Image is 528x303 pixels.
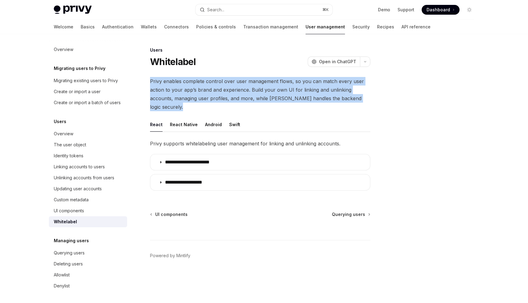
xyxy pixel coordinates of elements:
[196,4,332,15] button: Open search
[164,20,189,34] a: Connectors
[54,99,121,106] div: Create or import a batch of users
[150,117,163,132] div: React
[170,117,198,132] div: React Native
[151,211,188,217] a: UI components
[322,7,329,12] span: ⌘ K
[49,247,127,258] a: Querying users
[49,183,127,194] a: Updating user accounts
[150,77,370,111] span: Privy enables complete control over user management flows, so you can match every user action to ...
[54,260,83,268] div: Deleting users
[378,7,390,13] a: Demo
[49,128,127,139] a: Overview
[54,174,114,181] div: Unlinking accounts from users
[332,211,365,217] span: Querying users
[54,20,73,34] a: Welcome
[54,282,70,290] div: Denylist
[306,20,345,34] a: User management
[54,65,105,72] h5: Migrating users to Privy
[54,207,84,214] div: UI components
[398,7,414,13] a: Support
[464,5,474,15] button: Toggle dark mode
[422,5,460,15] a: Dashboard
[49,194,127,205] a: Custom metadata
[54,5,92,14] img: light logo
[150,47,370,53] div: Users
[54,141,86,148] div: The user object
[54,130,73,137] div: Overview
[54,46,73,53] div: Overview
[49,44,127,55] a: Overview
[49,97,127,108] a: Create or import a batch of users
[196,20,236,34] a: Policies & controls
[402,20,431,34] a: API reference
[54,237,89,244] h5: Managing users
[49,75,127,86] a: Migrating existing users to Privy
[352,20,370,34] a: Security
[155,211,188,217] span: UI components
[54,185,102,192] div: Updating user accounts
[54,196,89,203] div: Custom metadata
[377,20,394,34] a: Recipes
[54,77,118,84] div: Migrating existing users to Privy
[54,249,85,257] div: Querying users
[54,118,66,125] h5: Users
[49,86,127,97] a: Create or import a user
[81,20,95,34] a: Basics
[207,6,224,13] div: Search...
[150,56,196,67] h1: Whitelabel
[49,258,127,269] a: Deleting users
[308,57,360,67] button: Open in ChatGPT
[205,117,222,132] div: Android
[102,20,134,34] a: Authentication
[49,161,127,172] a: Linking accounts to users
[229,117,240,132] div: Swift
[49,150,127,161] a: Identity tokens
[150,139,370,148] span: Privy supports whitelabeling user management for linking and unlinking accounts.
[319,59,356,65] span: Open in ChatGPT
[427,7,450,13] span: Dashboard
[54,271,70,279] div: Allowlist
[49,216,127,227] a: Whitelabel
[54,152,83,159] div: Identity tokens
[49,139,127,150] a: The user object
[49,269,127,280] a: Allowlist
[150,253,190,259] a: Powered by Mintlify
[243,20,298,34] a: Transaction management
[49,205,127,216] a: UI components
[54,88,101,95] div: Create or import a user
[49,172,127,183] a: Unlinking accounts from users
[141,20,157,34] a: Wallets
[49,280,127,291] a: Denylist
[332,211,370,217] a: Querying users
[54,218,77,225] div: Whitelabel
[54,163,105,170] div: Linking accounts to users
